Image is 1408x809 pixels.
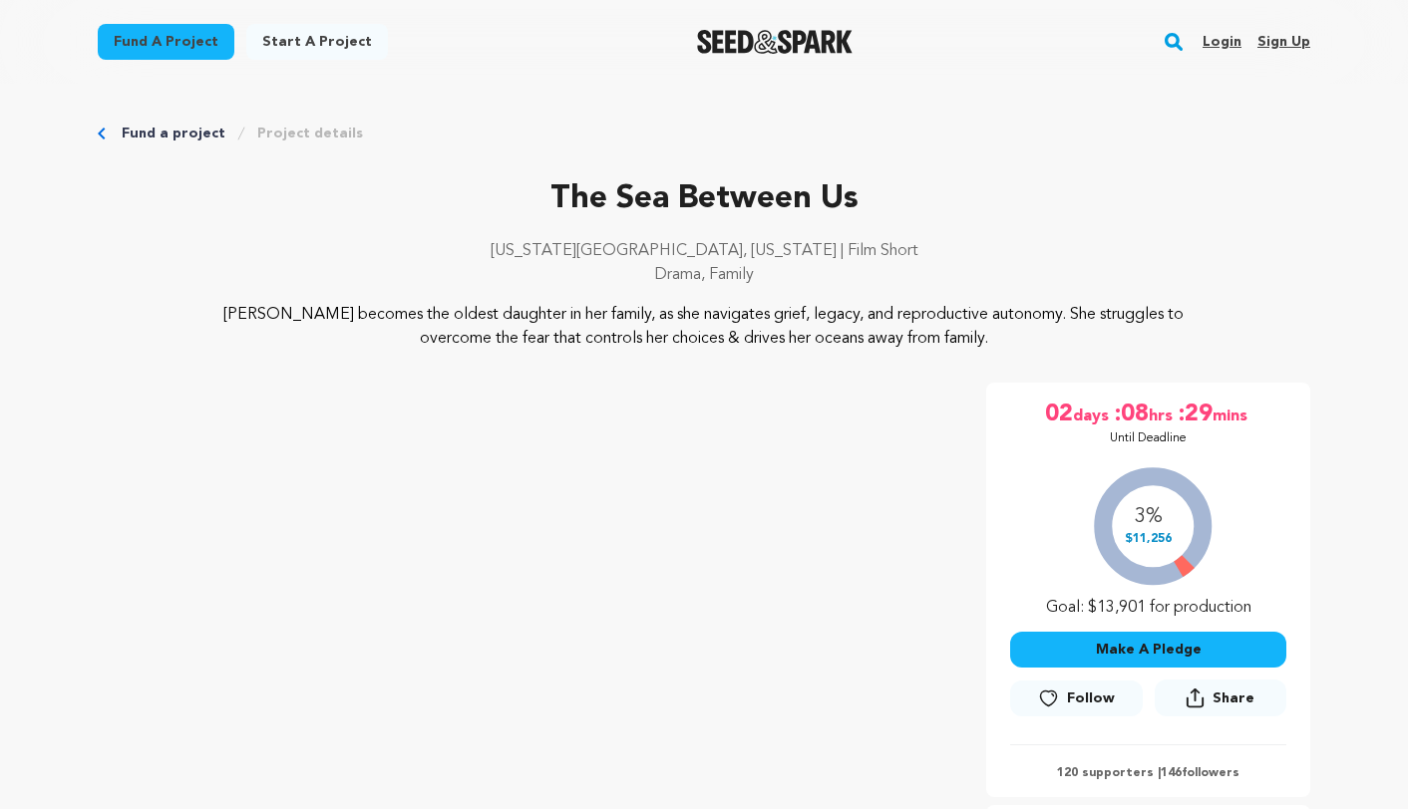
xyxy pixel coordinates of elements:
a: Sign up [1257,26,1310,58]
span: hrs [1149,399,1177,430]
span: Share [1213,688,1254,708]
span: 146 [1161,767,1182,779]
span: :08 [1113,399,1149,430]
p: [US_STATE][GEOGRAPHIC_DATA], [US_STATE] | Film Short [98,239,1310,263]
a: Follow [1010,680,1142,716]
a: Seed&Spark Homepage [697,30,854,54]
span: 02 [1045,399,1073,430]
p: Until Deadline [1110,430,1187,446]
span: :29 [1177,399,1213,430]
span: days [1073,399,1113,430]
span: Follow [1067,688,1115,708]
p: Drama, Family [98,263,1310,287]
div: Breadcrumb [98,124,1310,143]
a: Login [1203,26,1241,58]
button: Make A Pledge [1010,632,1286,668]
img: Seed&Spark Logo Dark Mode [697,30,854,54]
a: Start a project [246,24,388,60]
p: [PERSON_NAME] becomes the oldest daughter in her family, as she navigates grief, legacy, and repr... [219,303,1190,351]
a: Project details [257,124,363,143]
p: 120 supporters | followers [1010,765,1286,781]
p: The Sea Between Us [98,175,1310,223]
a: Fund a project [122,124,225,143]
span: Share [1155,679,1286,724]
a: Fund a project [98,24,234,60]
button: Share [1155,679,1286,716]
span: mins [1213,399,1251,430]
